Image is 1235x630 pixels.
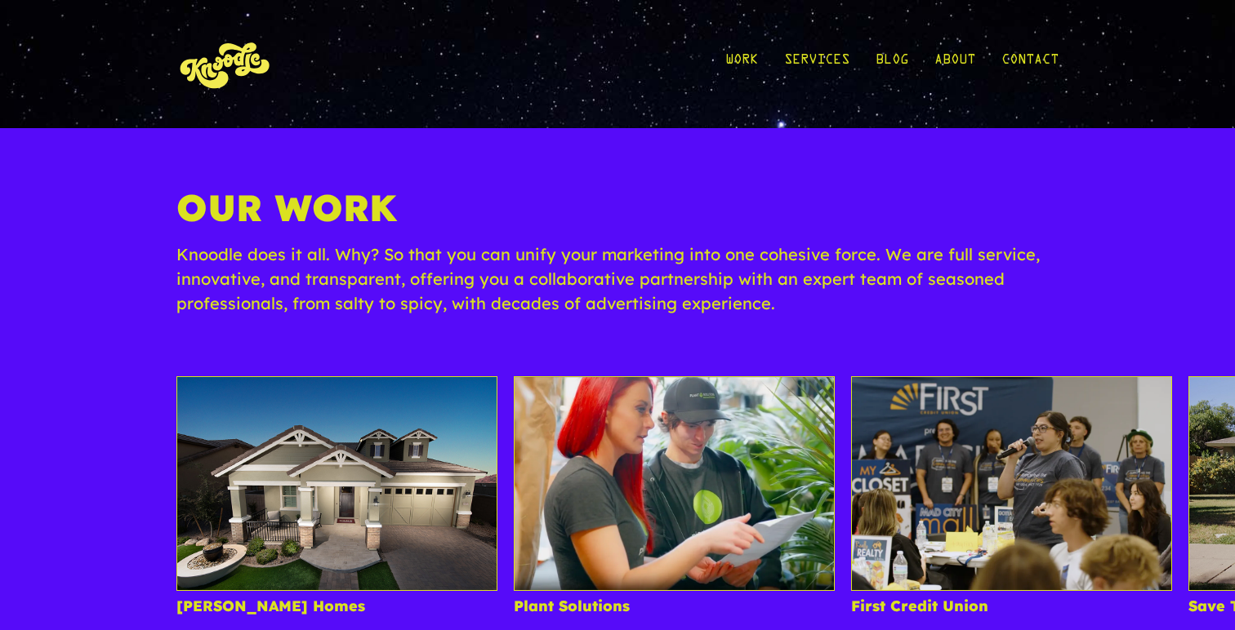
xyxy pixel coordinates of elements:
img: KnoLogo(yellow) [176,26,274,102]
a: Contact [1001,26,1059,102]
a: First Credit Union [851,597,988,615]
a: Blog [876,26,908,102]
a: About [934,26,975,102]
a: Work [725,26,758,102]
a: [PERSON_NAME] Homes [176,597,365,615]
a: Plant Solutions [514,597,630,615]
h1: Our Work [176,185,1059,242]
p: Knoodle does it all. Why? So that you can unify your marketing into one cohesive force. We are fu... [176,242,1059,332]
a: Services [784,26,849,102]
